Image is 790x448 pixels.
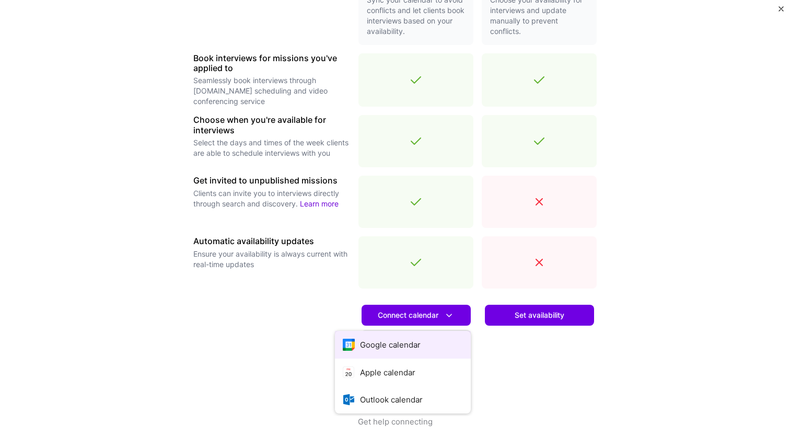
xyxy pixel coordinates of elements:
i: icon OutlookCalendar [343,394,355,406]
h3: Choose when you're available for interviews [193,115,350,135]
a: Learn more [300,199,339,208]
button: Google calendar [335,331,471,359]
i: icon AppleCalendar [343,366,355,378]
span: Set availability [515,310,564,320]
h3: Get invited to unpublished missions [193,176,350,186]
i: icon Google [343,339,355,351]
span: Connect calendar [378,310,455,321]
h3: Automatic availability updates [193,236,350,246]
button: Apple calendar [335,359,471,386]
button: Close [779,6,784,17]
p: Seamlessly book interviews through [DOMAIN_NAME] scheduling and video conferencing service [193,75,350,107]
p: Clients can invite you to interviews directly through search and discovery. [193,188,350,209]
button: Connect calendar [362,305,471,326]
button: Set availability [485,305,594,326]
a: Learn more [362,330,471,351]
h3: Book interviews for missions you've applied to [193,53,350,73]
p: Ensure your availability is always current with real-time updates [193,249,350,270]
p: Select the days and times of the week clients are able to schedule interviews with you [193,137,350,158]
button: Get help connecting [358,416,433,448]
i: icon DownArrowWhite [444,310,455,321]
button: Outlook calendar [335,386,471,413]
